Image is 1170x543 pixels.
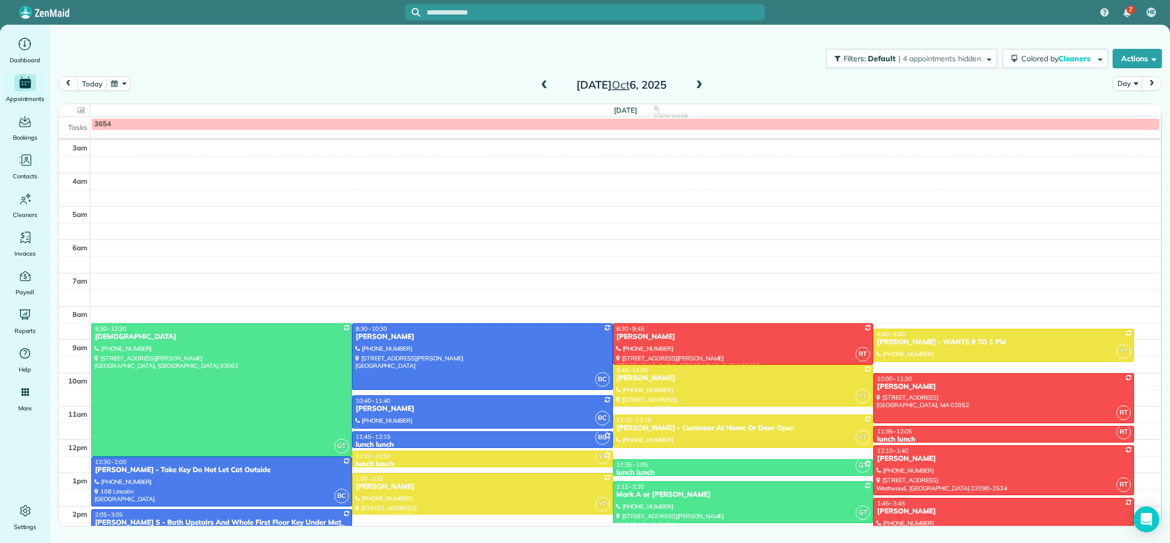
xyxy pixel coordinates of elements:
[876,454,1131,464] div: [PERSON_NAME]
[356,433,391,440] span: 11:45 - 12:15
[4,345,46,375] a: Help
[94,466,349,475] div: [PERSON_NAME] - Take Key Do Not Let Cat Outside
[1116,344,1131,359] span: YT
[72,143,87,152] span: 3am
[77,76,107,91] button: today
[19,364,32,375] span: Help
[334,489,349,503] span: BC
[614,106,637,114] span: [DATE]
[826,49,997,68] button: Filters: Default | 4 appointments hidden
[595,411,610,425] span: BC
[18,403,32,414] span: More
[876,435,1131,444] div: lunch lunch
[95,458,126,466] span: 12:30 - 2:00
[58,76,78,91] button: prev
[1116,1,1138,25] div: 7 unread notifications
[13,209,37,220] span: Cleaners
[13,132,38,143] span: Bookings
[4,151,46,182] a: Contacts
[1116,425,1131,439] span: RT
[877,428,912,435] span: 11:35 - 12:05
[355,404,610,414] div: [PERSON_NAME]
[617,325,645,332] span: 8:30 - 9:45
[654,111,688,120] span: View week
[855,347,870,361] span: RT
[356,475,384,482] span: 1:00 - 2:15
[355,440,610,450] div: lunch lunch
[72,476,87,485] span: 1pm
[617,416,652,424] span: 11:15 - 12:15
[877,375,912,382] span: 10:00 - 11:30
[4,229,46,259] a: Invoices
[4,267,46,298] a: Payroll
[14,325,36,336] span: Reports
[595,430,610,445] span: BC
[356,325,387,332] span: 8:30 - 10:30
[821,49,997,68] a: Filters: Default | 4 appointments hidden
[4,74,46,104] a: Appointments
[355,482,610,491] div: [PERSON_NAME]
[1134,506,1159,532] div: Open Intercom Messenger
[16,287,35,298] span: Payroll
[1116,406,1131,420] span: RT
[1003,49,1108,68] button: Colored byCleaners
[1129,5,1132,14] span: 7
[72,210,87,219] span: 5am
[616,468,871,477] div: lunch lunch
[616,374,871,383] div: [PERSON_NAME]
[617,483,645,490] span: 1:15 - 2:30
[1113,49,1162,68] button: Actions
[616,332,871,342] div: [PERSON_NAME]
[14,248,36,259] span: Invoices
[72,277,87,285] span: 7am
[595,450,610,464] span: YT
[876,507,1131,516] div: [PERSON_NAME]
[72,310,87,318] span: 8am
[334,525,349,539] span: BC
[72,343,87,352] span: 9am
[94,120,111,128] span: 3654
[405,8,420,17] button: Focus search
[877,499,905,507] span: 1:45 - 3:45
[595,497,610,511] span: YT
[1113,76,1142,91] button: Day
[612,78,630,91] span: Oct
[4,306,46,336] a: Reports
[72,243,87,252] span: 6am
[6,93,45,104] span: Appointments
[72,177,87,185] span: 4am
[355,332,610,342] div: [PERSON_NAME]
[356,397,391,404] span: 10:40 - 11:40
[1147,8,1155,17] span: HE
[95,511,123,518] span: 2:05 - 3:05
[1116,477,1131,492] span: RT
[855,430,870,445] span: YT
[616,424,871,433] div: [PERSON_NAME] - Customer At Home Or Door Open
[72,510,87,518] span: 2pm
[412,8,420,17] svg: Focus search
[617,461,648,468] span: 12:35 - 1:05
[1021,54,1094,63] span: Colored by
[356,452,391,460] span: 12:20 - 12:50
[4,35,46,66] a: Dashboard
[855,458,870,473] span: GT
[68,377,87,385] span: 10am
[855,389,870,403] span: YT
[876,382,1131,392] div: [PERSON_NAME]
[1058,54,1093,63] span: Cleaners
[95,325,126,332] span: 8:30 - 12:30
[844,54,866,63] span: Filters:
[94,332,349,342] div: [DEMOGRAPHIC_DATA]
[14,522,36,532] span: Settings
[617,366,648,374] span: 9:45 - 11:00
[68,443,87,452] span: 12pm
[855,505,870,520] span: GT
[1142,76,1162,91] button: next
[4,113,46,143] a: Bookings
[877,330,905,338] span: 8:40 - 9:40
[355,460,610,469] div: lunch lunch
[94,518,349,527] div: [PERSON_NAME] S - Bath Upstairs And Whole First Floor Key Under Mat
[868,54,896,63] span: Default
[595,372,610,387] span: BC
[10,55,40,66] span: Dashboard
